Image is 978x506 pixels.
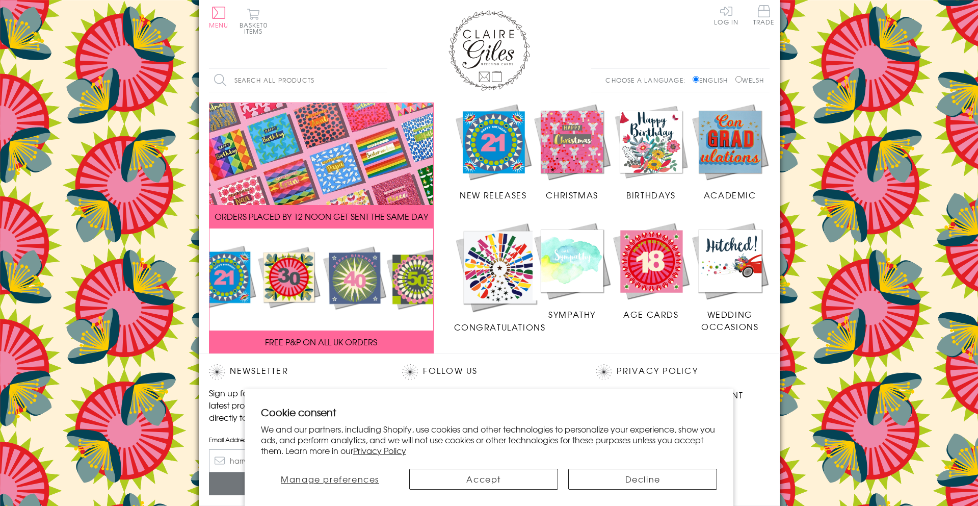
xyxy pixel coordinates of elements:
button: Accept [409,469,558,490]
input: Search all products [209,69,387,92]
input: Welsh [735,76,742,83]
span: ORDERS PLACED BY 12 NOON GET SENT THE SAME DAY [215,210,428,222]
p: Join us on our social networking profiles for up to the minute news and product releases the mome... [402,387,575,423]
a: Privacy Policy [617,364,698,378]
button: Decline [568,469,717,490]
label: Welsh [735,75,764,85]
span: FREE P&P ON ALL UK ORDERS [265,336,377,348]
a: Congratulations [454,221,546,333]
h2: Cookie consent [261,405,718,419]
input: Search [377,69,387,92]
a: Age Cards [612,221,691,320]
p: Sign up for our newsletter to receive the latest product launches, news and offers directly to yo... [209,387,382,423]
a: Trade [753,5,775,27]
a: Sympathy [533,221,612,320]
button: Menu [209,7,229,28]
span: Sympathy [548,308,596,320]
h2: Follow Us [402,364,575,380]
p: We and our partners, including Shopify, use cookies and other technologies to personalize your ex... [261,424,718,456]
input: English [693,76,699,83]
span: Menu [209,20,229,30]
label: Email Address [209,435,382,444]
img: Claire Giles Greetings Cards [448,10,530,91]
span: 0 items [244,20,268,36]
span: Manage preferences [281,473,379,485]
a: Birthdays [612,103,691,201]
a: Wedding Occasions [691,221,770,333]
span: Age Cards [623,308,678,320]
span: Christmas [546,189,598,201]
a: Christmas [533,103,612,201]
span: Trade [753,5,775,25]
a: Academic [691,103,770,201]
button: Manage preferences [261,469,400,490]
button: Basket0 items [240,8,268,34]
p: Choose a language: [605,75,691,85]
h2: Newsletter [209,364,382,380]
span: Congratulations [454,321,546,333]
input: Subscribe [209,472,382,495]
span: Academic [704,189,756,201]
span: Wedding Occasions [701,308,758,333]
a: Log In [714,5,738,25]
span: Birthdays [626,189,675,201]
label: English [693,75,733,85]
a: Privacy Policy [353,444,406,457]
a: New Releases [454,103,533,201]
input: harry@hogwarts.edu [209,449,382,472]
span: New Releases [460,189,526,201]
